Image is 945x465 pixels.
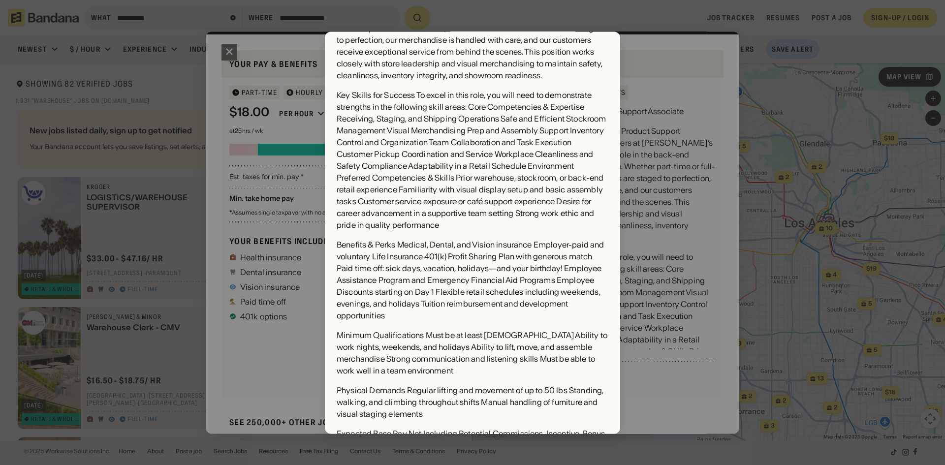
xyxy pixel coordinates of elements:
[337,385,608,420] div: Physical Demands Regular lifting and movement of up to 50 lbs Standing, walking, and climbing thr...
[337,90,608,231] div: Key Skills for Success To excel in this role, you will need to demonstrate strengths in the follo...
[337,239,608,322] div: Benefits & Perks Medical, Dental, and Vision insurance Employer-paid and voluntary Life Insurance...
[337,428,608,452] div: Expected Base Pay Not Including Potential Commissions, Incentive, Bonus, etc. Opportunities:
[337,330,608,377] div: Minimum Qualifications Must be at least [DEMOGRAPHIC_DATA] Ability to work nights, weekends, and ...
